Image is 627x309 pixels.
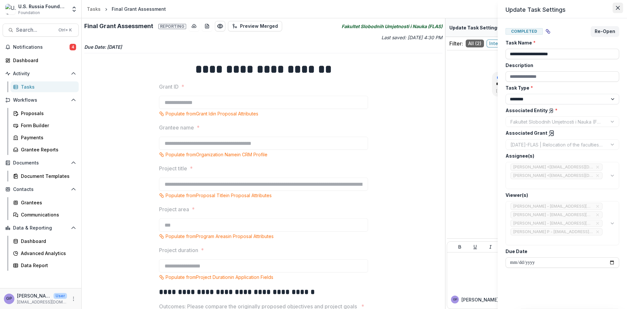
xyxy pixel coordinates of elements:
[591,26,619,37] button: Re-Open
[506,62,615,69] label: Description
[506,39,615,46] label: Task Name
[506,152,615,159] label: Assignee(s)
[506,192,615,198] label: Viewer(s)
[506,28,543,35] span: Completed
[543,26,553,37] button: View dependent tasks
[506,84,615,91] label: Task Type
[506,107,615,114] label: Associated Entity
[506,248,615,255] label: Due Date
[506,129,615,137] label: Associated Grant
[613,3,623,13] button: Close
